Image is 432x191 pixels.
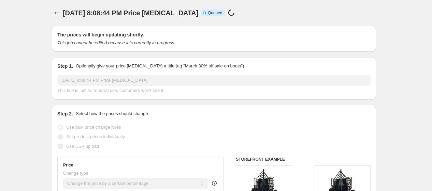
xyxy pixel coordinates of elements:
span: Use bulk price change rules [66,125,121,130]
span: This title is just for internal use, customers won't see it [57,88,163,93]
span: Queued [208,10,222,16]
span: Change type [63,171,88,176]
span: [DATE] 8:08:44 PM Price [MEDICAL_DATA] [63,9,198,17]
p: Select how the prices should change [76,110,148,117]
div: help [211,180,218,187]
h3: Price [63,162,73,168]
h6: STOREFRONT EXAMPLE [236,157,371,162]
span: Set product prices individually [66,134,125,139]
p: Optionally give your price [MEDICAL_DATA] a title (eg "March 30% off sale on boots") [76,63,244,69]
span: Use CSV upload [66,144,99,149]
i: This job cannot be edited because it is currently in progress. [57,40,175,45]
h2: The prices will begin updating shortly. [57,31,371,38]
button: Price change jobs [52,8,61,18]
h2: Step 2. [57,110,73,117]
h2: Step 1. [57,63,73,69]
input: 30% off holiday sale [57,75,371,86]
